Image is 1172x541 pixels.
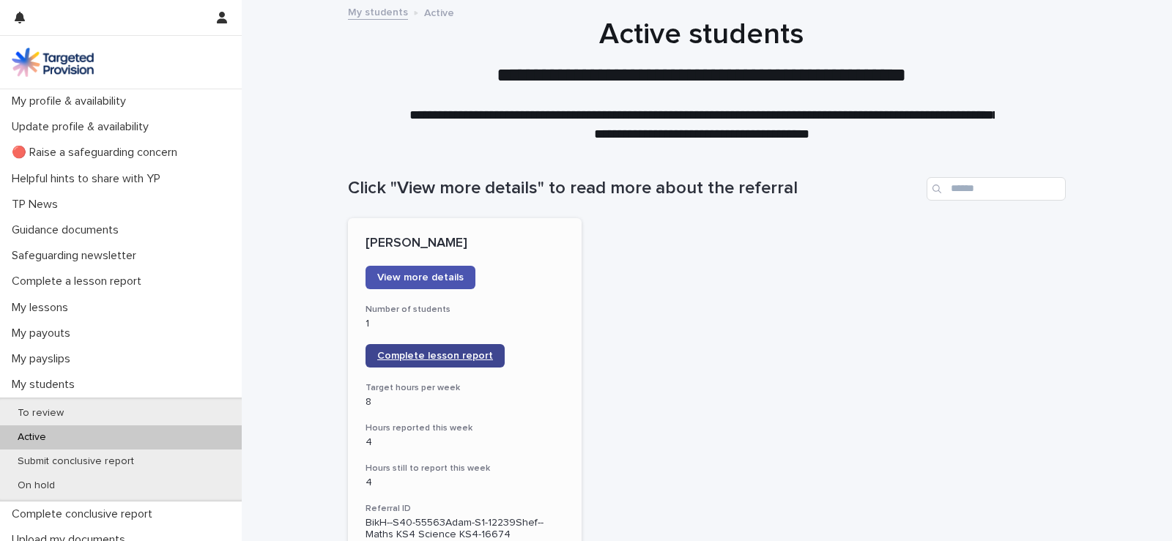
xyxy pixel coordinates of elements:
p: My payouts [6,327,82,340]
span: View more details [377,272,464,283]
img: M5nRWzHhSzIhMunXDL62 [12,48,94,77]
h3: Hours reported this week [366,422,564,434]
p: My lessons [6,301,80,315]
p: To review [6,407,75,419]
a: My students [348,3,408,20]
span: Complete lesson report [377,351,493,361]
input: Search [927,177,1066,201]
p: Safeguarding newsletter [6,249,148,263]
h1: Active students [343,17,1061,52]
p: Complete conclusive report [6,507,164,521]
p: TP News [6,198,70,212]
p: Update profile & availability [6,120,160,134]
p: 1 [366,318,564,330]
p: Guidance documents [6,223,130,237]
p: Active [424,4,454,20]
p: 4 [366,477,564,489]
p: Submit conclusive report [6,455,146,468]
a: Complete lesson report [366,344,505,367]
p: Helpful hints to share with YP [6,172,172,186]
h1: Click "View more details" to read more about the referral [348,178,921,199]
p: 8 [366,396,564,408]
p: [PERSON_NAME] [366,236,564,252]
h3: Referral ID [366,503,564,515]
p: On hold [6,480,67,492]
h3: Number of students [366,304,564,316]
p: 4 [366,436,564,449]
p: Active [6,431,58,444]
p: My profile & availability [6,94,138,108]
p: 🔴 Raise a safeguarding concern [6,146,189,160]
p: Complete a lesson report [6,275,153,288]
h3: Hours still to report this week [366,463,564,474]
h3: Target hours per week [366,382,564,394]
p: My students [6,378,86,392]
a: View more details [366,266,475,289]
p: My payslips [6,352,82,366]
